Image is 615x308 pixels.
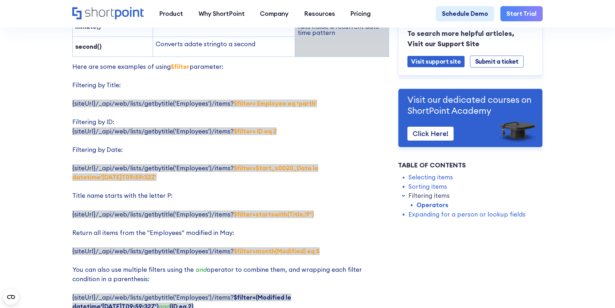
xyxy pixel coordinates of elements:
[151,6,191,22] a: Product
[408,191,450,200] a: Filtering items
[72,100,317,107] span: {siteUrl}/_api/web/lists/getbytitle('Employees')/items?
[398,160,543,170] div: Table of Contents
[408,173,453,182] a: Selecting items
[234,247,320,255] strong: $filter=month(Modified) eq 5
[159,9,183,18] div: Product
[500,6,543,22] a: Start Trial
[252,6,296,22] a: Company
[234,127,277,135] strong: $filter= ID eq 2
[3,289,19,305] button: Open CMP widget
[72,164,318,181] span: {siteUrl}/_api/web/lists/getbytitle('Employees')/items?
[296,6,343,22] a: Resources
[408,209,526,219] a: Expanding for a person or lookup fields
[407,94,533,116] p: Visit our dedicated courses on ShortPoint Academy
[436,6,494,22] a: Schedule Demo
[416,200,448,210] a: Operators
[72,127,277,135] span: {siteUrl}/_api/web/lists/getbytitle('Employees')/items?
[195,266,207,273] em: and
[199,9,245,18] div: Why ShortPoint
[407,56,464,67] a: Visit support site
[407,28,533,49] p: To search more helpful articles, Visit our Support Site
[72,247,320,255] span: {siteUrl}/_api/web/lists/getbytitle('Employees')/items?
[156,39,292,49] p: Converts a to a second
[408,182,447,191] a: Sorting items
[72,7,144,20] a: Home
[234,100,317,107] strong: $filter= Employee eq ‘parth'
[191,6,252,22] a: Why ShortPoint
[407,126,454,140] a: Click Here!
[234,210,314,218] strong: $filter=startswith(Title,‘P’)
[72,210,314,218] span: {siteUrl}/_api/web/lists/getbytitle('Employees')/items?
[350,9,371,18] div: Pricing
[75,43,102,50] strong: second()
[188,40,220,48] span: date string
[343,6,379,22] a: Pricing
[304,9,335,18] div: Resources
[260,9,289,18] div: Company
[171,63,190,70] strong: $filter
[470,55,524,67] a: Submit a ticket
